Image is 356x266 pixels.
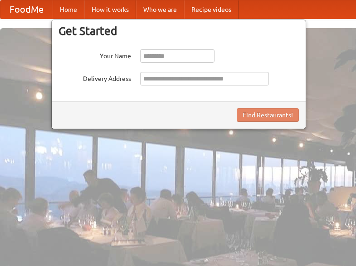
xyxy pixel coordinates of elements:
[84,0,136,19] a: How it works
[237,108,299,122] button: Find Restaurants!
[59,72,131,83] label: Delivery Address
[59,24,299,38] h3: Get Started
[0,0,53,19] a: FoodMe
[136,0,184,19] a: Who we are
[53,0,84,19] a: Home
[184,0,239,19] a: Recipe videos
[59,49,131,60] label: Your Name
